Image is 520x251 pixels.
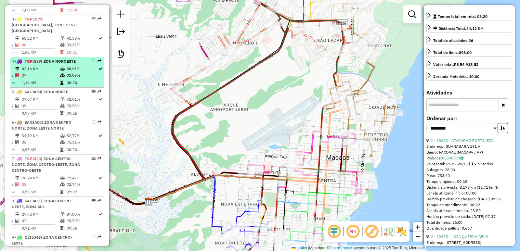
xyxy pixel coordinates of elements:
[326,224,342,239] span: Ocultar deslocamento
[433,38,473,43] span: Total de atividades:
[12,225,15,232] td: =
[21,96,60,103] td: 37,87 KM
[66,132,98,139] td: 82,77%
[12,7,15,13] td: =
[60,176,65,180] i: % de utilização do peso
[60,36,65,40] i: % de utilização do peso
[426,240,512,245] div: Endereço: [STREET_ADDRESS]
[97,235,101,239] em: Rota exportada
[60,43,65,47] i: % de utilização da cubagem
[97,120,101,124] em: Rota exportada
[92,157,96,160] em: Opções
[15,219,19,223] i: Total de Atividades
[60,190,63,194] i: Tempo total em rota
[98,212,102,216] i: Rota otimizada
[21,146,60,153] td: 0,95 KM
[98,67,102,71] i: Rota otimizada
[383,226,393,237] img: Fluxo de ruas
[12,198,72,209] span: | ZONA CENTRO-OESTE, ZONA SUL
[426,144,512,149] div: Endereço: GUANABARA 191 A
[66,189,98,195] td: 07:07
[12,49,15,56] td: =
[15,134,19,138] i: Distância Total
[21,181,60,188] td: 35
[12,235,72,245] span: 9 -
[21,110,60,117] td: 0,97 KM
[292,246,307,250] a: Leaflet
[12,189,15,195] td: =
[15,182,19,186] i: Total de Atividades
[426,36,512,44] a: Total de atividades:36
[12,72,15,79] td: /
[66,66,98,72] td: 88,91%
[66,211,98,218] td: 87,80%
[290,245,426,251] div: Map data © contributors,© 2025 TomTom, Microsoft
[12,17,78,33] span: | [GEOGRAPHIC_DATA], ZONE OESTE [GEOGRAPHIC_DATA]
[426,161,512,167] div: Valor total: R$ 7.820,15
[97,199,101,203] em: Rota exportada
[433,26,484,31] div: Distância Total:
[431,138,494,143] a: 1 - 13672 - ATACADAO FORTALEZA
[60,219,65,223] i: % de utilização da cubagem
[60,81,63,85] i: Tempo total em rota
[12,103,15,109] td: /
[97,90,101,94] em: Rota exportada
[460,156,463,160] i: Observações
[92,59,96,63] em: Opções
[114,8,127,22] a: Nova sessão e pesquisa
[98,97,102,101] i: Rota otimizada
[98,36,102,40] i: Rota otimizada
[21,66,60,72] td: 42,16 KM
[25,59,41,64] span: TGP0I39
[15,140,19,144] i: Total de Atividades
[426,208,512,214] div: Janela utilizada término: 23:59
[66,110,98,117] td: 09:26
[364,224,380,239] span: Exibir rótulo
[92,235,96,239] em: Opções
[60,111,63,115] i: Tempo total em rota
[426,90,512,96] h4: Atividades
[469,161,493,166] span: Exibir todos
[21,132,60,139] td: 34,12 KM
[426,184,512,190] div: Distância prevista: 8,178 km (32,71 km/h)
[12,89,68,94] span: 5 -
[413,232,422,242] a: Zoom out
[12,218,15,224] td: /
[12,198,72,209] span: 8 -
[308,246,309,250] span: |
[21,7,60,13] td: 1,08 KM
[426,214,512,220] div: Horário previsto de saída: [DATE] 07:37
[60,148,63,152] i: Tempo total em rota
[426,155,512,161] div: Pedidos:
[21,49,60,56] td: 1,42 KM
[25,198,41,203] span: SAL3A51
[431,234,488,239] a: 2 - 12405 - LOJA QUEBRA GELO
[454,62,478,67] strong: R$ 54.935,53
[416,232,420,241] span: −
[21,218,60,224] td: 42
[12,42,15,48] td: /
[426,167,512,173] div: Cubagem: 28,00
[66,225,98,232] td: 09:36
[21,42,60,48] td: 46
[92,17,96,21] em: Opções
[21,175,60,181] td: 26,74 KM
[12,139,15,145] td: /
[98,134,102,138] i: Rota otimizada
[433,50,472,56] div: Total de itens:
[97,59,101,63] em: Rota exportada
[12,17,78,33] span: 3 -
[15,43,19,47] i: Total de Atividades
[66,96,98,103] td: 92,01%
[66,35,98,42] td: 91,59%
[21,35,60,42] td: 65,22 KM
[433,74,479,80] div: Jornada Motorista: 10:00
[433,62,478,68] div: Valor total:
[66,218,98,224] td: 78,70%
[25,17,42,21] span: TGP1G73
[12,59,76,64] span: 4 -
[114,47,127,62] a: Criar modelo
[426,220,512,225] div: Total de itens: 56,00
[41,59,76,64] span: | ZONA NOROESTE
[469,38,473,43] strong: 36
